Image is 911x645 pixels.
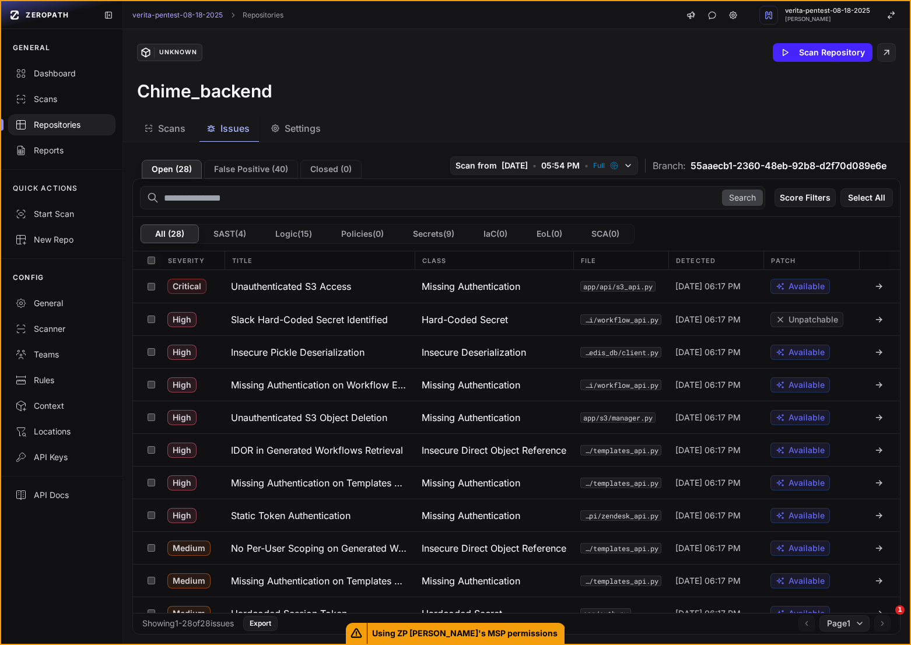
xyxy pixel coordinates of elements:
[231,509,351,523] h3: Static Token Authentication
[580,478,661,488] code: app/api/templates_api.py
[231,476,408,490] h3: Missing Authentication on Templates API
[142,618,234,629] div: Showing 1 - 28 of 28 issues
[231,443,403,457] h3: IDOR in Generated Workflows Retrieval
[422,509,520,523] span: Missing Authentication
[422,411,520,425] span: Missing Authentication
[231,411,387,425] h3: Unauthenticated S3 Object Deletion
[220,121,250,135] span: Issues
[1,227,122,253] a: New Repo
[158,121,185,135] span: Scans
[231,607,347,621] h3: Hardcoded Session Token
[167,606,211,621] span: Medium
[133,466,900,499] div: High Missing Authentication on Templates API Missing Authentication app/api/templates_api.py [DAT...
[691,159,887,173] span: 55aaecb1-2360-48eb-92b8-d2f70d089e6e
[789,608,825,619] span: Available
[204,160,298,178] button: False Positive (40)
[580,576,661,586] code: app/api/templates_api.py
[167,312,197,327] span: High
[580,314,661,325] button: app/api/workflow_api.py
[167,410,197,425] span: High
[675,477,741,489] span: [DATE] 06:17 PM
[224,336,415,368] button: Insecure Pickle Deserialization
[15,451,108,463] div: API Keys
[789,444,825,456] span: Available
[840,188,893,207] button: Select All
[675,510,741,521] span: [DATE] 06:17 PM
[1,290,122,316] a: General
[13,43,50,52] p: GENERAL
[15,208,108,220] div: Start Scan
[455,160,497,171] span: Scan from
[573,251,668,269] div: File
[675,281,741,292] span: [DATE] 06:17 PM
[229,11,237,19] svg: chevron right,
[231,345,365,359] h3: Insecure Pickle Deserialization
[675,314,741,325] span: [DATE] 06:17 PM
[15,349,108,360] div: Teams
[224,401,415,433] button: Unauthenticated S3 Object Deletion
[502,160,528,171] span: [DATE]
[167,377,197,392] span: High
[675,346,741,358] span: [DATE] 06:17 PM
[224,565,415,597] button: Missing Authentication on Templates Endpoints
[167,508,197,523] span: High
[422,279,520,293] span: Missing Authentication
[167,573,211,588] span: Medium
[1,342,122,367] a: Teams
[450,156,638,175] button: Scan from [DATE] • 05:54 PM • Full
[580,347,661,357] code: app/redis_db/client.py
[231,279,351,293] h3: Unauthenticated S3 Access
[1,61,122,86] a: Dashboard
[398,225,469,243] button: Secrets(9)
[752,1,910,29] button: verita-pentest-08-18-2025 [PERSON_NAME]
[154,47,202,58] div: Unknown
[789,281,825,292] span: Available
[422,443,566,457] span: Insecure Direct Object Reference (IDOR)
[541,160,580,171] span: 05:54 PM
[224,270,415,303] button: Unauthenticated S3 Access
[167,279,206,294] span: Critical
[593,161,605,170] span: Full
[722,190,763,206] button: Search
[224,499,415,531] button: Static Token Authentication
[580,543,661,553] code: app/api/templates_api.py
[675,575,741,587] span: [DATE] 06:17 PM
[6,6,94,24] a: ZEROPATH
[580,608,631,619] code: app/auth.py
[133,303,900,335] div: High Slack Hard-Coded Secret Identified Hard-Coded Secret app/api/workflow_api.py [DATE] 06:17 PM...
[167,345,197,360] span: High
[789,379,825,391] span: Available
[15,426,108,437] div: Locations
[1,138,122,163] a: Reports
[13,184,78,193] p: QUICK ACTIONS
[15,234,108,246] div: New Repo
[133,270,900,303] div: Critical Unauthenticated S3 Access Missing Authentication app/api/s3_api.py [DATE] 06:17 PM Avail...
[1,316,122,342] a: Scanner
[133,335,900,368] div: High Insecure Pickle Deserialization Insecure Deserialization app/redis_db/client.py [DATE] 06:17...
[1,201,122,227] button: Start Scan
[15,68,108,79] div: Dashboard
[225,251,415,269] div: Title
[1,419,122,444] a: Locations
[1,482,122,508] a: API Docs
[422,345,526,359] span: Insecure Deserialization
[133,531,900,564] div: Medium No Per-User Scoping on Generated Workflows Insecure Direct Object Reference (IDOR) app/api...
[224,597,415,629] button: Hardcoded Session Token
[15,297,108,309] div: General
[580,445,661,455] button: app/api/templates_api.py
[789,314,838,325] span: Unpatchable
[133,433,900,466] div: High IDOR in Generated Workflows Retrieval Insecure Direct Object Reference (IDOR) app/api/templa...
[1,393,122,419] a: Context
[199,225,261,243] button: SAST(4)
[422,378,520,392] span: Missing Authentication
[789,510,825,521] span: Available
[137,80,272,101] h3: Chime_backend
[132,10,283,20] nav: breadcrumb
[532,160,537,171] span: •
[142,160,202,178] button: Open (28)
[422,476,520,490] span: Missing Authentication
[224,303,415,335] button: Slack Hard-Coded Secret Identified
[580,380,661,390] button: app/api/workflow_api.py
